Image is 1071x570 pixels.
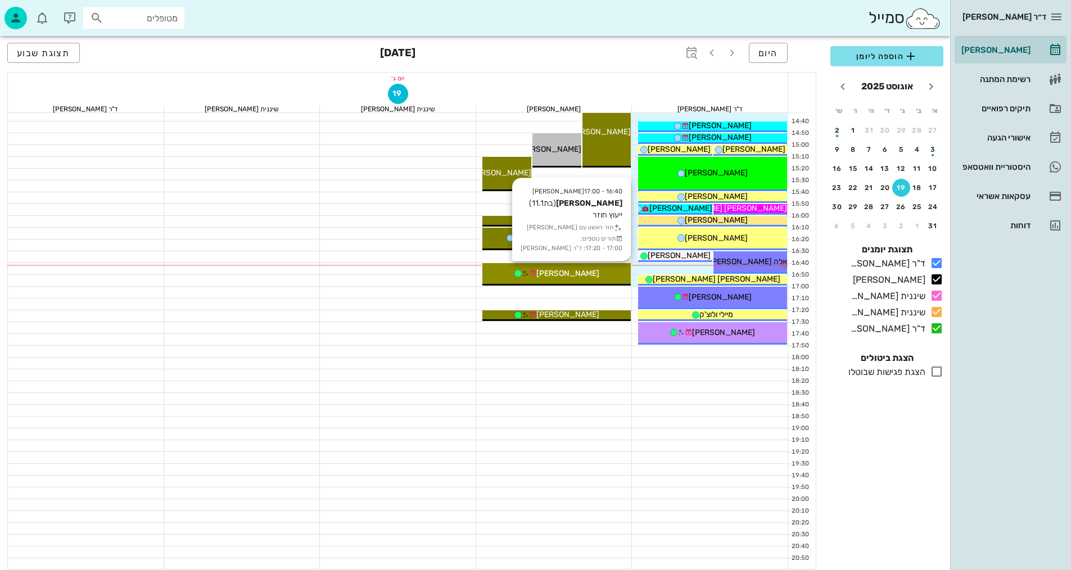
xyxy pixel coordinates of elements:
span: תג [33,9,40,16]
div: 28 [860,203,878,211]
div: 15:20 [788,164,811,174]
span: [PERSON_NAME] [685,168,748,178]
div: היסטוריית וואטסאפ [959,162,1031,171]
button: 18 [909,179,927,197]
span: [PERSON_NAME] [689,292,752,302]
h4: הצגת ביטולים [830,351,943,365]
div: 17:10 [788,294,811,304]
button: 16 [828,160,846,178]
div: 5 [892,146,910,153]
h4: תצוגת יומנים [830,243,943,256]
button: תצוגת שבוע [7,43,80,63]
div: 10 [924,165,942,173]
a: היסטוריית וואטסאפ [955,153,1067,180]
div: 27 [876,203,894,211]
span: [PERSON_NAME] [PERSON_NAME] [659,203,787,213]
a: דוחות [955,212,1067,239]
th: א׳ [928,101,942,120]
a: עסקאות אשראי [955,183,1067,210]
div: 19 [892,184,910,192]
a: תיקים רפואיים [955,95,1067,122]
div: 12 [892,165,910,173]
div: 3 [876,222,894,230]
div: 19:00 [788,424,811,433]
button: 30 [828,198,846,216]
div: 15:50 [788,200,811,209]
div: 27 [924,126,942,134]
div: 19:30 [788,459,811,469]
div: 18:20 [788,377,811,386]
div: 16:10 [788,223,811,233]
div: שיננית [PERSON_NAME] [846,306,925,319]
button: 19 [892,179,910,197]
button: 12 [892,160,910,178]
button: 28 [860,198,878,216]
div: [PERSON_NAME] [476,106,632,112]
button: חודש הבא [833,76,853,97]
div: 19:40 [788,471,811,481]
span: 19 [388,89,408,98]
div: 1 [909,222,927,230]
button: 31 [924,217,942,235]
div: 7 [860,146,878,153]
div: 19:50 [788,483,811,492]
div: יום ג׳ [8,73,788,84]
span: [PERSON_NAME] [685,192,748,201]
button: 1 [909,217,927,235]
div: 18 [909,184,927,192]
div: 18:50 [788,412,811,422]
div: סמייל [869,6,941,30]
span: [PERSON_NAME] [536,269,599,278]
div: 20:00 [788,495,811,504]
div: 14:50 [788,129,811,138]
button: 21 [860,179,878,197]
span: [PERSON_NAME] [685,233,748,243]
button: 15 [844,160,862,178]
div: 20:30 [788,530,811,540]
div: רשימת המתנה [959,75,1031,84]
div: שיננית [PERSON_NAME] [164,106,320,112]
div: [PERSON_NAME] [959,46,1031,55]
div: 1 [844,126,862,134]
div: שיננית [PERSON_NAME] [846,289,925,303]
div: 15:00 [788,141,811,150]
div: 16:40 [788,259,811,268]
button: 3 [924,141,942,159]
button: 4 [909,141,927,159]
span: [PERSON_NAME] [PERSON_NAME] [653,274,780,284]
div: 3 [924,146,942,153]
button: 8 [844,141,862,159]
button: אוגוסט 2025 [857,75,918,98]
div: 6 [876,146,894,153]
div: 5 [844,222,862,230]
div: 19:10 [788,436,811,445]
button: 1 [844,121,862,139]
div: שיננית [PERSON_NAME] [320,106,476,112]
div: 20:40 [788,542,811,551]
span: [PERSON_NAME] [648,144,711,154]
button: 10 [924,160,942,178]
div: הצגת פגישות שבוטלו [844,365,925,379]
img: SmileCloud logo [905,7,941,30]
div: 20:10 [788,506,811,516]
button: 24 [924,198,942,216]
th: ד׳ [879,101,894,120]
button: 2 [892,217,910,235]
div: 23 [828,184,846,192]
div: ד"ר [PERSON_NAME] [846,322,925,336]
div: 29 [844,203,862,211]
button: 14 [860,160,878,178]
div: ד"ר [PERSON_NAME] [632,106,788,112]
div: 17 [924,184,942,192]
button: 26 [892,198,910,216]
button: הוספה ליומן [830,46,943,66]
div: 6 [828,222,846,230]
div: 8 [844,146,862,153]
button: 7 [860,141,878,159]
div: 4 [909,146,927,153]
button: 9 [828,141,846,159]
span: מיילי ולוצ'ק [699,310,733,319]
div: 16:30 [788,247,811,256]
a: רשימת המתנה [955,66,1067,93]
div: אישורי הגעה [959,133,1031,142]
